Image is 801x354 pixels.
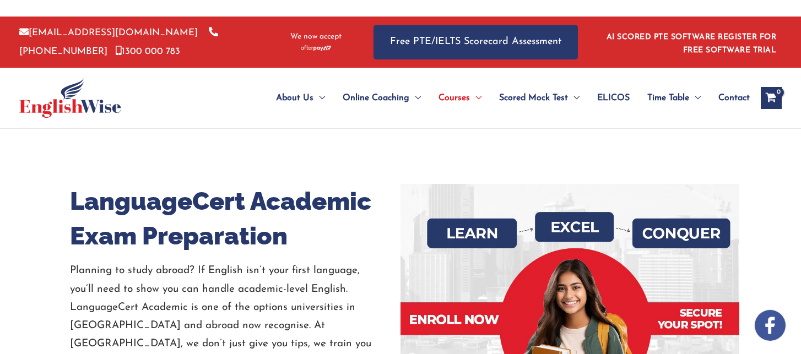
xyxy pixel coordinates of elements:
[689,79,701,117] span: Menu Toggle
[755,310,786,341] img: white-facebook.png
[409,79,421,117] span: Menu Toggle
[647,79,689,117] span: Time Table
[276,79,313,117] span: About Us
[588,79,638,117] a: ELICOS
[470,79,481,117] span: Menu Toggle
[334,79,430,117] a: Online CoachingMenu Toggle
[313,79,325,117] span: Menu Toggle
[116,47,180,56] a: 1300 000 783
[490,79,588,117] a: Scored Mock TestMenu Toggle
[710,79,750,117] a: Contact
[761,87,782,109] a: View Shopping Cart, empty
[70,184,392,253] h1: LanguageCert Academic Exam Preparation
[597,79,630,117] span: ELICOS
[290,31,342,42] span: We now accept
[19,28,218,56] a: [PHONE_NUMBER]
[19,28,198,37] a: [EMAIL_ADDRESS][DOMAIN_NAME]
[568,79,580,117] span: Menu Toggle
[267,79,334,117] a: About UsMenu Toggle
[499,79,568,117] span: Scored Mock Test
[430,79,490,117] a: CoursesMenu Toggle
[374,25,578,59] a: Free PTE/IELTS Scorecard Assessment
[718,79,750,117] span: Contact
[600,24,782,60] aside: Header Widget 1
[250,79,750,117] nav: Site Navigation: Main Menu
[301,45,331,51] img: Afterpay-Logo
[19,78,121,118] img: cropped-ew-logo
[638,79,710,117] a: Time TableMenu Toggle
[439,79,470,117] span: Courses
[343,79,409,117] span: Online Coaching
[607,33,777,55] a: AI SCORED PTE SOFTWARE REGISTER FOR FREE SOFTWARE TRIAL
